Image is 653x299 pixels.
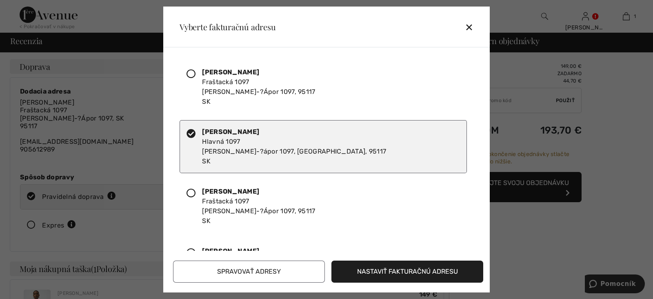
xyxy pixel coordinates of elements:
font: Nastaviť fakturačnú adresu [357,268,458,275]
font: Hlavná 1097 [202,138,240,145]
font: [PERSON_NAME]-?Ápor 1097, 95117 [202,207,315,215]
font: SK [202,157,211,165]
font: [PERSON_NAME] [202,187,259,195]
font: SK [202,217,211,225]
font: [PERSON_NAME] [202,68,259,76]
font: [PERSON_NAME]-?ápor 1097, [GEOGRAPHIC_DATA], 95117 [202,147,386,155]
font: Fraštacká 1097 [202,197,249,205]
button: Spravovať adresy [173,261,325,283]
font: [PERSON_NAME]-?Ápor 1097, 95117 [202,88,315,96]
button: Nastaviť fakturačnú adresu [331,261,483,283]
font: Fraštacká 1097 [202,78,249,86]
font: [PERSON_NAME] [202,128,259,136]
font: [PERSON_NAME] [202,247,259,255]
font: Spravovať adresy [217,268,281,275]
font: ✕ [465,22,473,33]
font: SK [202,98,211,105]
font: Pomocník [16,6,51,13]
font: Vyberte fakturačnú adresu [180,21,276,32]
